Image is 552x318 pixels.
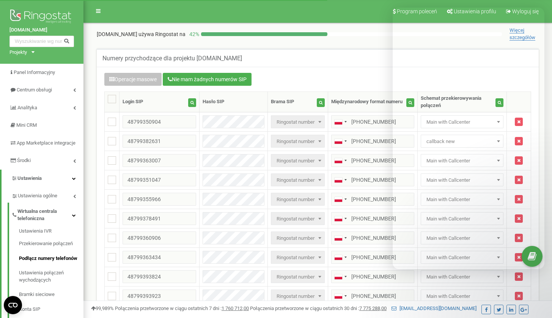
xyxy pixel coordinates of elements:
input: 512 345 678 [331,154,414,167]
div: Telephone country code [332,135,349,147]
span: Ringostat number [274,117,322,128]
span: Ringostat number [271,212,325,225]
span: Main with Callcenter [423,272,501,282]
p: [DOMAIN_NAME] [97,30,186,38]
button: Nie mam żadnych numerów SIP [163,73,252,86]
span: Ringostat number [274,214,322,224]
img: Ringostat logo [9,8,74,27]
div: Telephone country code [332,251,349,263]
span: Ringostat number [271,173,325,186]
iframe: Intercom live chat [393,8,544,269]
span: Ustawienia ogólne [18,192,57,200]
span: Centrum obsługi [17,87,52,93]
span: Ringostat number [271,270,325,283]
span: Panel Informacyjny [14,69,55,75]
div: Telephone country code [332,154,349,167]
span: Main with Callcenter [421,290,503,302]
div: Telephone country code [332,290,349,302]
span: Ringostat number [271,231,325,244]
a: Konta SIP [19,302,83,317]
div: Projekty [9,49,27,56]
div: Telephone country code [332,213,349,225]
a: [DOMAIN_NAME] [9,27,74,34]
input: 512 345 678 [331,135,414,148]
div: Login SIP [123,98,143,105]
th: Hasło SIP [200,92,268,112]
u: 1 760 712,00 [222,305,249,311]
button: Operacje masowe [104,73,162,86]
span: 99,989% [91,305,114,311]
a: Przekierowanie połączeń [19,236,83,251]
span: App Marketplace integracje [17,140,75,146]
span: Main with Callcenter [423,291,501,302]
span: Ringostat number [271,154,325,167]
span: Ustawienia [17,175,42,181]
div: Brama SIP [271,98,294,105]
span: Ringostat number [274,291,322,302]
a: Ustawienia ogólne [11,187,83,203]
input: 512 345 678 [331,231,414,244]
span: Środki [17,157,31,163]
span: Analityka [17,105,37,110]
span: Ringostat number [271,193,325,206]
span: Ringostat number [274,272,322,282]
iframe: Intercom live chat [526,275,544,293]
span: Ringostat number [274,156,322,166]
input: 512 345 678 [331,115,414,128]
u: 7 775 288,00 [359,305,387,311]
input: 512 345 678 [331,193,414,206]
a: [EMAIL_ADDRESS][DOMAIN_NAME] [392,305,477,311]
span: Połączenia przetworzone w ciągu ostatnich 7 dni : [115,305,249,311]
a: Bramki sieciowe [19,287,83,302]
span: Main with Callcenter [421,270,503,283]
div: Telephone country code [332,116,349,128]
div: Telephone country code [332,193,349,205]
span: Ringostat number [274,194,322,205]
span: Ringostat number [274,136,322,147]
div: Telephone country code [332,271,349,283]
span: Ringostat number [274,252,322,263]
span: Połączenia przetworzone w ciągu ostatnich 30 dni : [250,305,387,311]
h5: Numery przychodzące dla projektu [DOMAIN_NAME] [102,55,242,62]
input: 512 345 678 [331,270,414,283]
span: Ringostat number [274,175,322,186]
span: Ringostat number [271,135,325,148]
input: 512 345 678 [331,251,414,264]
span: Ringostat number [271,290,325,302]
a: Ustawienia [2,170,83,187]
input: 512 345 678 [331,212,414,225]
span: Ringostat number [271,115,325,128]
span: Ringostat number [274,233,322,244]
a: Wirtualna centrala telefoniczna [11,203,83,225]
a: Podłącz numery telefonów [19,251,83,266]
a: Ustawienia IVR [19,228,83,237]
a: Ustawienia połączeń wychodzących [19,266,83,287]
input: 512 345 678 [331,290,414,302]
div: Telephone country code [332,174,349,186]
span: Wirtualna centrala telefoniczna [17,208,72,222]
span: Mini CRM [16,122,37,128]
div: Międzynarodowy format numeru [331,98,403,105]
button: Open CMP widget [4,296,22,314]
input: Wyszukiwanie wg numeru [9,36,74,47]
p: 42 % [186,30,201,38]
span: Ringostat number [271,251,325,264]
span: używa Ringostat na [138,31,186,37]
div: Telephone country code [332,232,349,244]
input: 512 345 678 [331,173,414,186]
